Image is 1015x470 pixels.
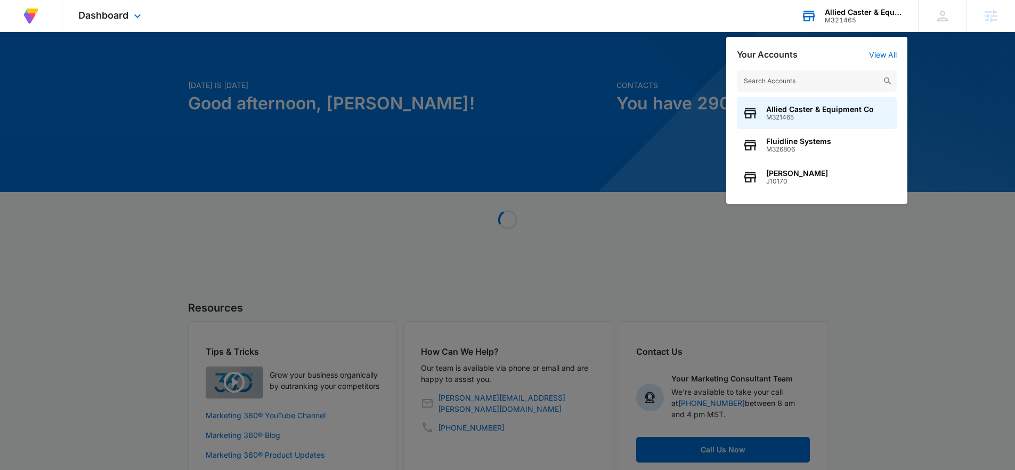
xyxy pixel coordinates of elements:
[21,6,40,26] img: Volusion
[737,161,897,193] button: [PERSON_NAME]J10170
[766,178,828,185] span: J10170
[766,137,831,146] span: Fluidline Systems
[737,97,897,129] button: Allied Caster & Equipment CoM321465
[766,169,828,178] span: [PERSON_NAME]
[869,50,897,59] a: View All
[766,105,874,114] span: Allied Caster & Equipment Co
[737,50,798,60] h2: Your Accounts
[825,8,903,17] div: account name
[766,114,874,121] span: M321465
[825,17,903,24] div: account id
[766,146,831,153] span: M326806
[78,10,128,21] span: Dashboard
[737,70,897,92] input: Search Accounts
[737,129,897,161] button: Fluidline SystemsM326806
